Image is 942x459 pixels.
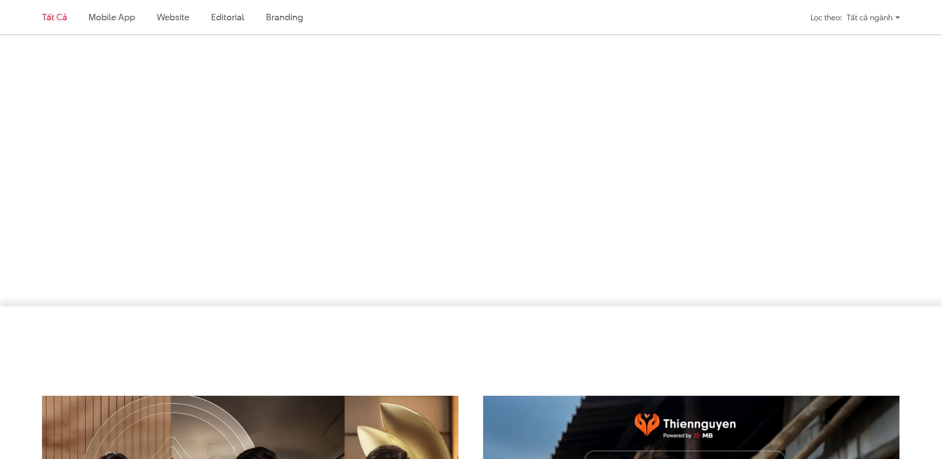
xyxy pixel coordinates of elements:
[42,11,67,23] a: Tất cả
[157,11,189,23] a: Website
[266,11,303,23] a: Branding
[810,9,842,26] div: Lọc theo:
[211,11,244,23] a: Editorial
[847,9,900,26] div: Tất cả ngành
[89,11,135,23] a: Mobile app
